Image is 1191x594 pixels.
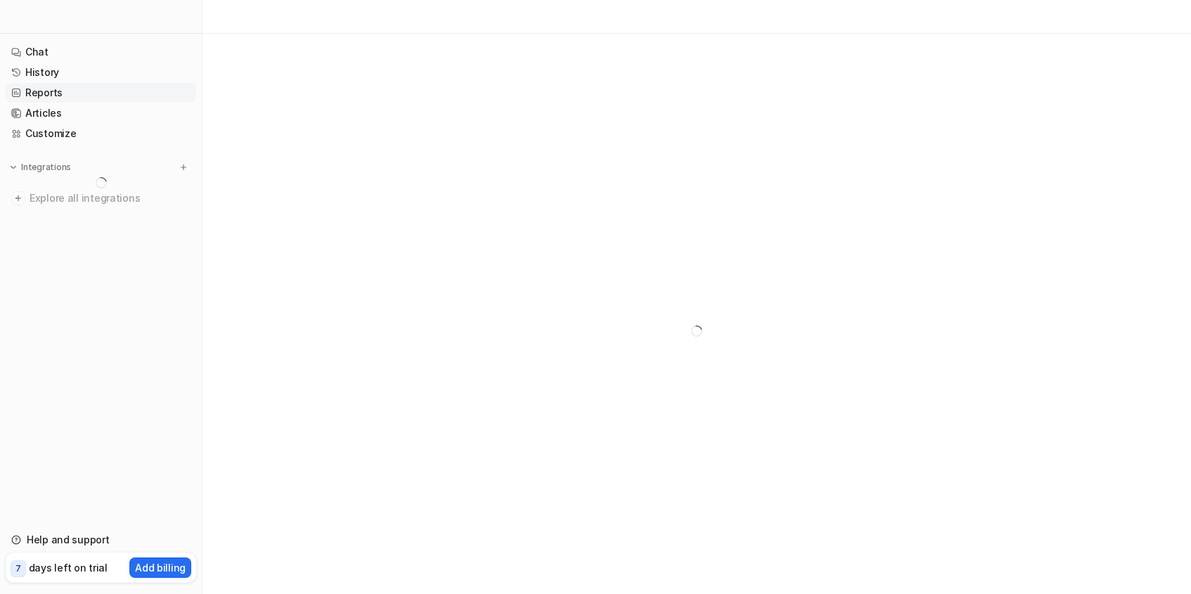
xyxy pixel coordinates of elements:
p: Integrations [21,162,71,173]
a: History [6,63,196,82]
button: Integrations [6,160,75,174]
img: expand menu [8,162,18,172]
a: Chat [6,42,196,62]
p: Add billing [135,560,186,575]
img: explore all integrations [11,191,25,205]
a: Help and support [6,530,196,550]
a: Articles [6,103,196,123]
span: Explore all integrations [30,187,191,209]
button: Add billing [129,557,191,578]
p: days left on trial [29,560,108,575]
a: Reports [6,83,196,103]
p: 7 [15,562,21,575]
a: Customize [6,124,196,143]
a: Explore all integrations [6,188,196,208]
img: menu_add.svg [179,162,188,172]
